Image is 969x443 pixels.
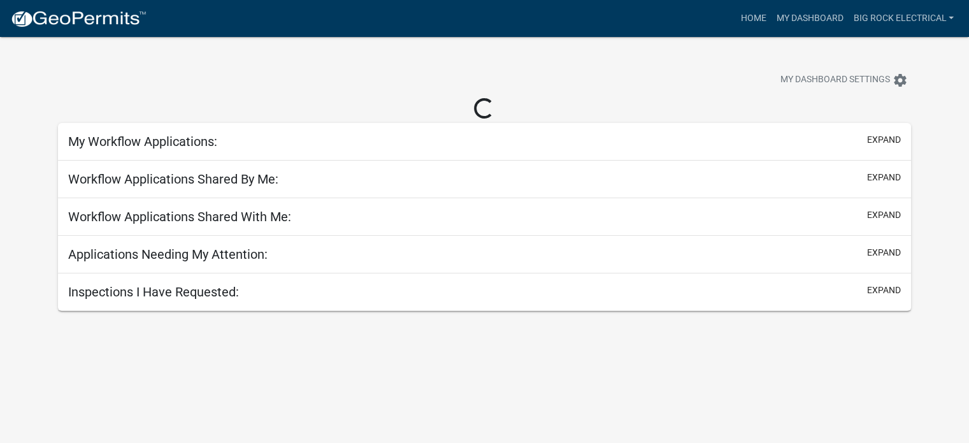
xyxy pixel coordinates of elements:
[848,6,959,31] a: Big Rock Electrical
[780,73,890,88] span: My Dashboard Settings
[867,133,901,147] button: expand
[68,284,239,300] h5: Inspections I Have Requested:
[68,171,278,187] h5: Workflow Applications Shared By Me:
[867,208,901,222] button: expand
[68,209,291,224] h5: Workflow Applications Shared With Me:
[867,171,901,184] button: expand
[68,134,217,149] h5: My Workflow Applications:
[68,247,268,262] h5: Applications Needing My Attention:
[867,284,901,297] button: expand
[735,6,771,31] a: Home
[893,73,908,88] i: settings
[771,6,848,31] a: My Dashboard
[770,68,918,92] button: My Dashboard Settingssettings
[867,246,901,259] button: expand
